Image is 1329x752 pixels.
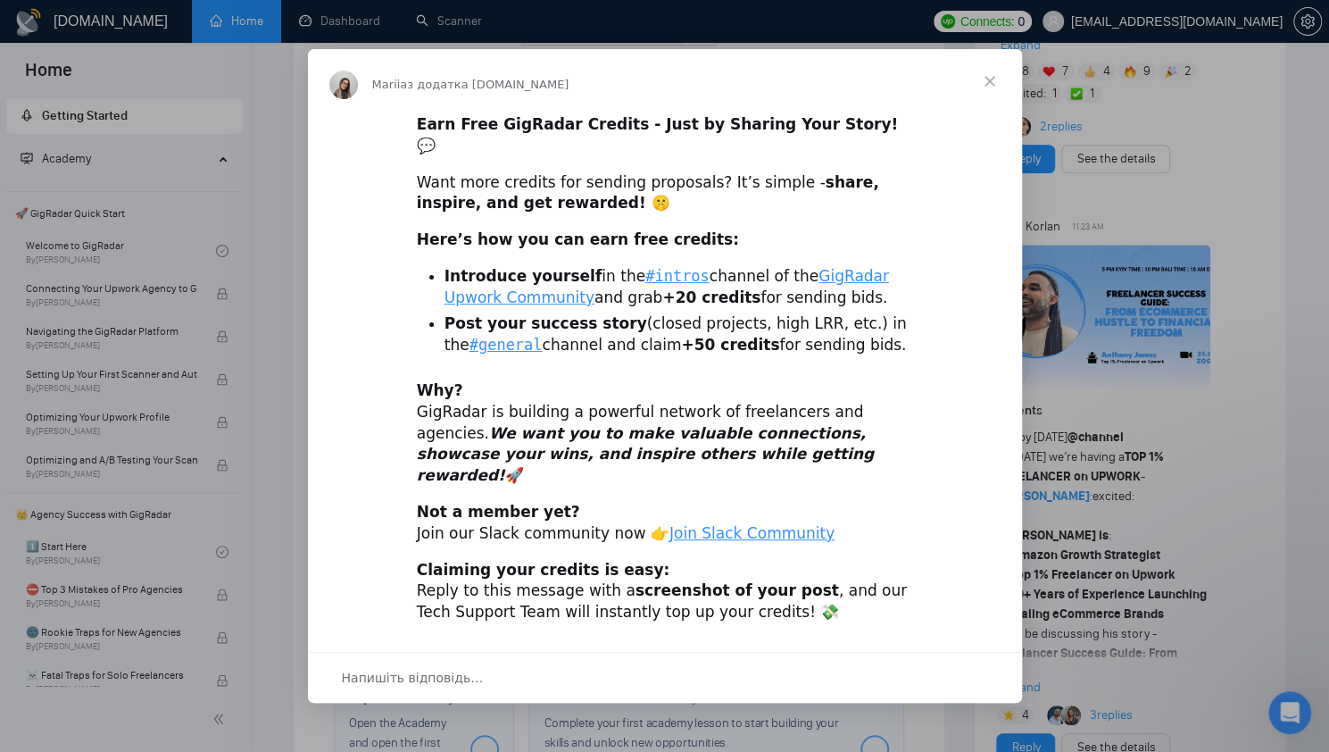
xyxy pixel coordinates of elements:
b: Introduce yourself [444,267,602,285]
a: Join Slack Community [669,524,835,542]
b: Why? [417,381,463,399]
b: Not a member yet? [417,503,580,521]
b: Earn Free GigRadar Credits - Just by Sharing Your Story! [417,115,898,133]
b: Post your success story [444,314,647,332]
li: (closed projects, high LRR, etc.) in the channel and claim for sending bids. [444,313,913,356]
span: Закрити [958,49,1022,113]
div: Reply to this message with a , and our Tech Support Team will instantly top up your credits! 💸 [417,560,913,623]
span: Mariia [372,78,408,91]
b: +50 credits [681,336,779,354]
div: GigRadar is building a powerful network of freelancers and agencies. 🚀 [417,380,913,487]
a: #general [469,336,543,354]
b: screenshot of your post [635,581,839,599]
span: Напишіть відповідь… [342,666,484,689]
li: in the channel of the and grab for sending bids. [444,266,913,309]
b: +20 credits [662,288,760,306]
div: Відкрити бесіду й відповісти [308,652,1022,703]
img: Profile image for Mariia [329,71,358,99]
div: Want more credits for sending proposals? It’s simple - [417,172,913,215]
span: з додатка [DOMAIN_NAME] [407,78,569,91]
b: Claiming your credits is easy: [417,561,670,579]
div: 💬 [417,114,913,157]
a: GigRadar Upwork Community [444,267,889,306]
i: We want you to make valuable connections, showcase your wins, and inspire others while getting re... [417,424,874,485]
div: Join our Slack community now 👉 [417,502,913,545]
b: Here’s how you can earn free credits: [417,230,739,248]
a: #intros [645,267,710,285]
